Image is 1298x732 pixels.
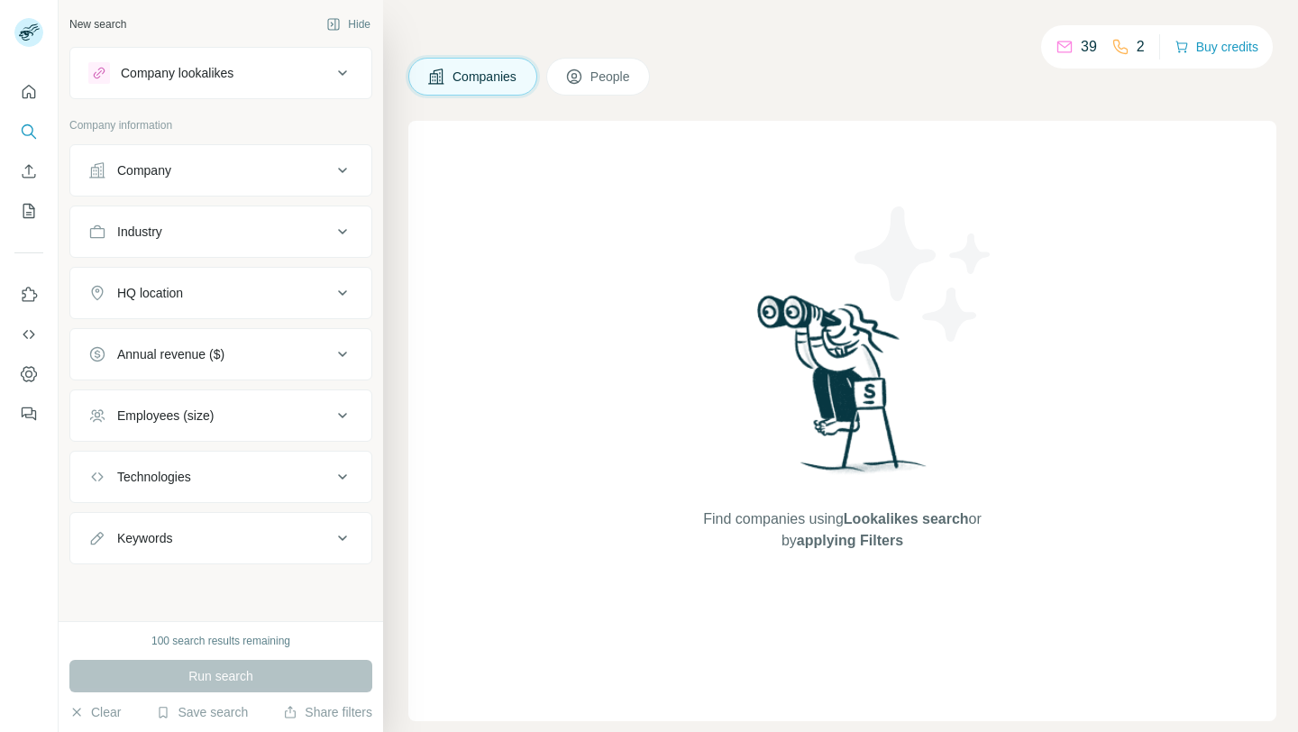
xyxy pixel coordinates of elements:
img: Surfe Illustration - Stars [843,193,1005,355]
button: Save search [156,703,248,721]
button: Industry [70,210,371,253]
button: Keywords [70,517,371,560]
button: My lists [14,195,43,227]
button: Use Surfe API [14,318,43,351]
button: Feedback [14,398,43,430]
p: 2 [1137,36,1145,58]
div: Annual revenue ($) [117,345,224,363]
button: Annual revenue ($) [70,333,371,376]
button: Search [14,115,43,148]
button: Clear [69,703,121,721]
span: People [590,68,632,86]
button: Buy credits [1175,34,1258,59]
div: Keywords [117,529,172,547]
div: Employees (size) [117,407,214,425]
div: Technologies [117,468,191,486]
button: Use Surfe on LinkedIn [14,279,43,311]
button: Technologies [70,455,371,499]
div: Company [117,161,171,179]
button: Employees (size) [70,394,371,437]
img: Surfe Illustration - Woman searching with binoculars [749,290,937,491]
span: applying Filters [797,533,903,548]
button: Enrich CSV [14,155,43,188]
button: Company [70,149,371,192]
button: HQ location [70,271,371,315]
div: 100 search results remaining [151,633,290,649]
button: Hide [314,11,383,38]
div: New search [69,16,126,32]
button: Quick start [14,76,43,108]
button: Share filters [283,703,372,721]
button: Dashboard [14,358,43,390]
span: Lookalikes search [844,511,969,526]
button: Company lookalikes [70,51,371,95]
p: Company information [69,117,372,133]
div: Industry [117,223,162,241]
h4: Search [408,22,1276,47]
div: Company lookalikes [121,64,233,82]
div: HQ location [117,284,183,302]
span: Companies [452,68,518,86]
p: 39 [1081,36,1097,58]
span: Find companies using or by [698,508,986,552]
